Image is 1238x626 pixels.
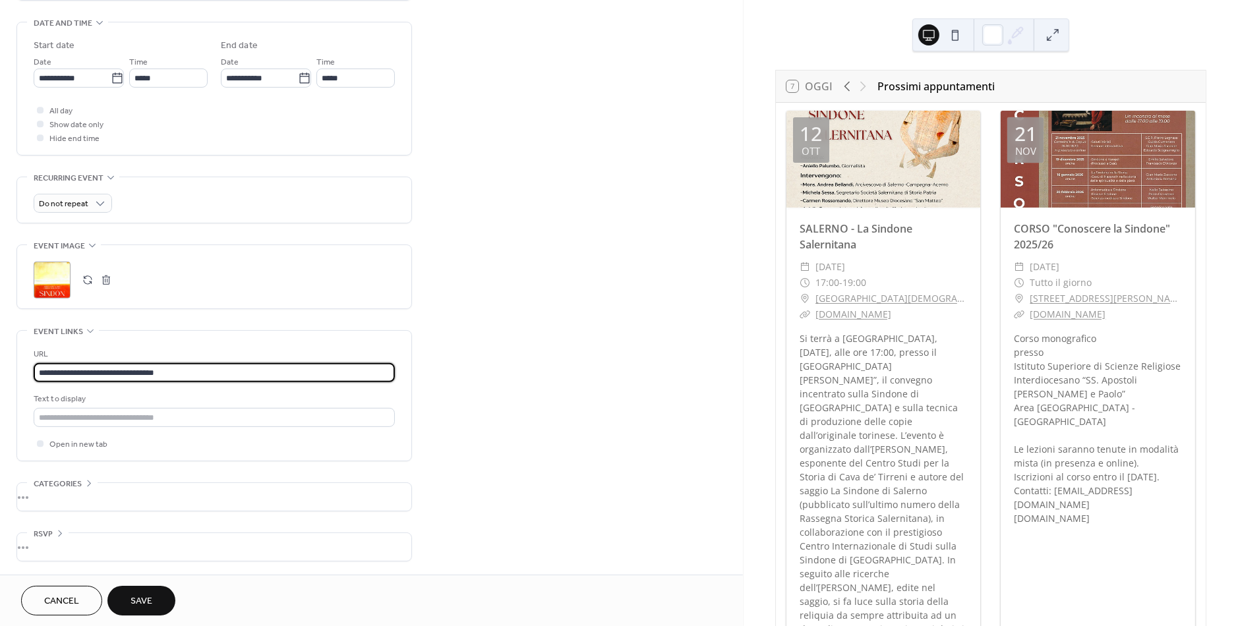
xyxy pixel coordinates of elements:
div: ​ [800,306,810,322]
div: ​ [1014,291,1024,306]
span: Date and time [34,16,92,30]
span: Hide end time [49,132,100,146]
span: Time [129,56,148,70]
span: [DATE] [815,259,845,275]
span: Date [221,56,239,70]
div: ; [34,262,71,299]
div: ott [802,146,820,156]
span: Event links [34,325,83,339]
span: Time [316,56,335,70]
a: [STREET_ADDRESS][PERSON_NAME] [1030,291,1182,306]
div: Prossimi appuntamenti [877,78,995,94]
div: ••• [17,483,411,511]
div: URL [34,347,392,361]
span: Categories [34,477,82,491]
div: Text to display [34,392,392,406]
span: Date [34,56,51,70]
div: ​ [800,259,810,275]
span: Cancel [44,595,79,609]
span: Do not repeat [39,197,88,212]
a: [GEOGRAPHIC_DATA][DEMOGRAPHIC_DATA][PERSON_NAME], [GEOGRAPHIC_DATA] [815,291,968,306]
div: ​ [800,275,810,291]
div: ​ [800,291,810,306]
div: End date [221,39,258,53]
div: 21 [1015,124,1037,144]
div: ​ [1014,259,1024,275]
span: [DATE] [1030,259,1059,275]
span: 19:00 [842,275,866,291]
button: Save [107,586,175,615]
span: - [839,275,842,291]
div: Corso monografico presso Istituto Superiore di Scienze Religiose Interdiocesano “SS. Apostoli [PE... [1001,331,1195,525]
div: 12 [800,124,822,144]
span: Tutto il giorno [1030,275,1092,291]
span: Recurring event [34,171,103,185]
span: Event image [34,239,85,253]
span: Open in new tab [49,438,107,452]
span: RSVP [34,527,53,541]
span: Show date only [49,119,103,132]
a: [DOMAIN_NAME] [815,308,891,320]
span: Save [131,595,152,609]
div: nov [1015,146,1036,156]
div: ••• [17,533,411,561]
button: Cancel [21,586,102,615]
span: All day [49,105,73,119]
div: ​ [1014,275,1024,291]
a: [DOMAIN_NAME] [1030,308,1105,320]
div: Start date [34,39,74,53]
div: ​ [1014,306,1024,322]
a: SALERNO - La Sindone Salernitana [800,221,912,252]
a: CORSO "Conoscere la Sindone" 2025/26 [1014,221,1170,252]
span: 17:00 [815,275,839,291]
